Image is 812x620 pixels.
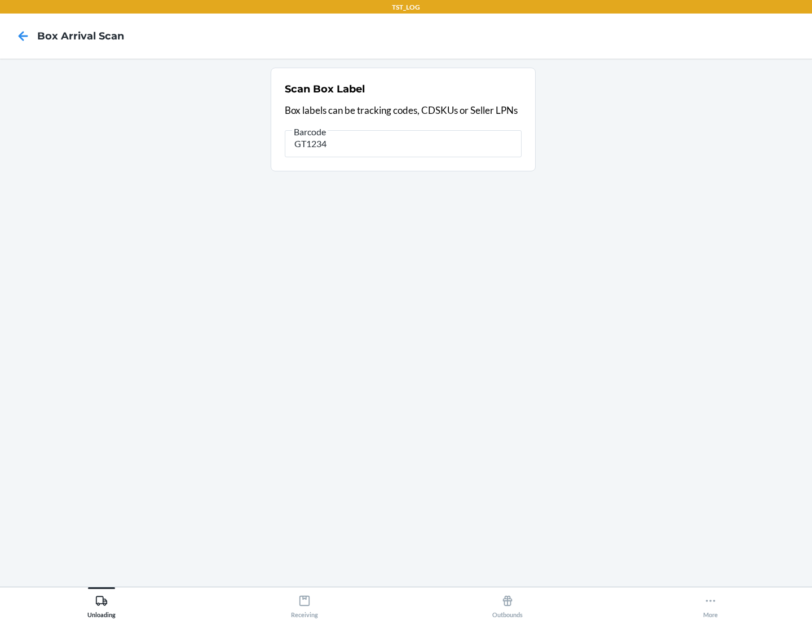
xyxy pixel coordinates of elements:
[703,590,718,618] div: More
[392,2,420,12] p: TST_LOG
[87,590,116,618] div: Unloading
[285,103,522,118] p: Box labels can be tracking codes, CDSKUs or Seller LPNs
[291,590,318,618] div: Receiving
[292,126,328,138] span: Barcode
[285,130,522,157] input: Barcode
[492,590,523,618] div: Outbounds
[37,29,124,43] h4: Box Arrival Scan
[406,587,609,618] button: Outbounds
[609,587,812,618] button: More
[285,82,365,96] h2: Scan Box Label
[203,587,406,618] button: Receiving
